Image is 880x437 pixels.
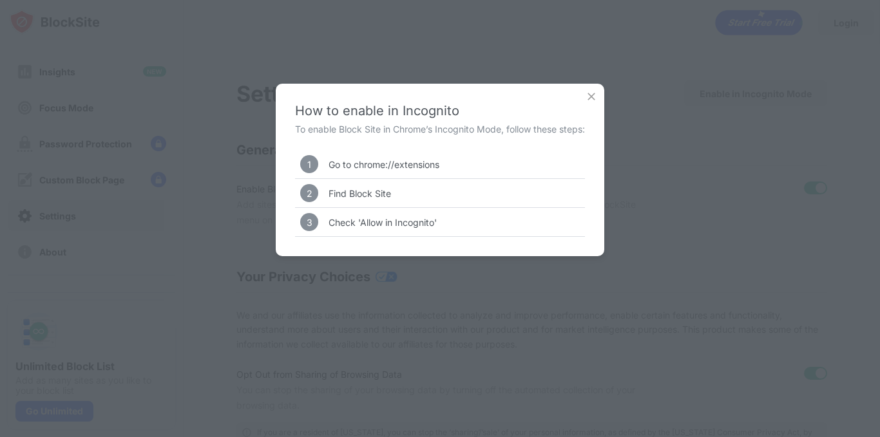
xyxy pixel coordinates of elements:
div: 2 [300,184,318,202]
div: How to enable in Incognito [295,103,585,118]
img: x-button.svg [585,90,598,103]
div: Go to chrome://extensions [329,159,439,170]
div: 3 [300,213,318,231]
div: Check 'Allow in Incognito' [329,217,437,228]
div: Find Block Site [329,188,391,199]
div: 1 [300,155,318,173]
div: To enable Block Site in Chrome’s Incognito Mode, follow these steps: [295,124,585,135]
